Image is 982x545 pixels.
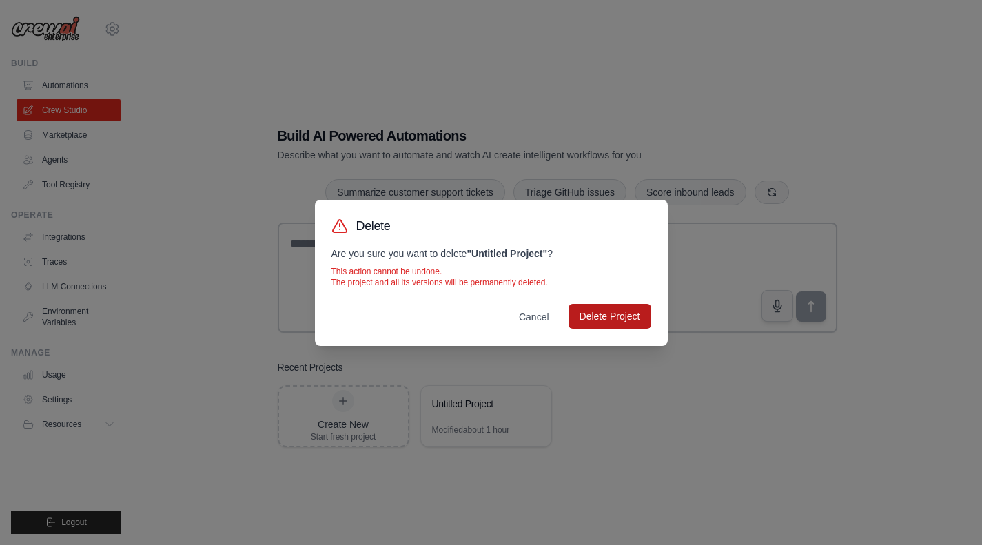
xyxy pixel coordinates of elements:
[467,248,547,259] strong: " Untitled Project "
[913,479,982,545] iframe: Chat Widget
[569,304,651,329] button: Delete Project
[331,247,651,260] p: Are you sure you want to delete ?
[331,277,651,288] p: The project and all its versions will be permanently deleted.
[356,216,391,236] h3: Delete
[508,305,560,329] button: Cancel
[331,266,651,277] p: This action cannot be undone.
